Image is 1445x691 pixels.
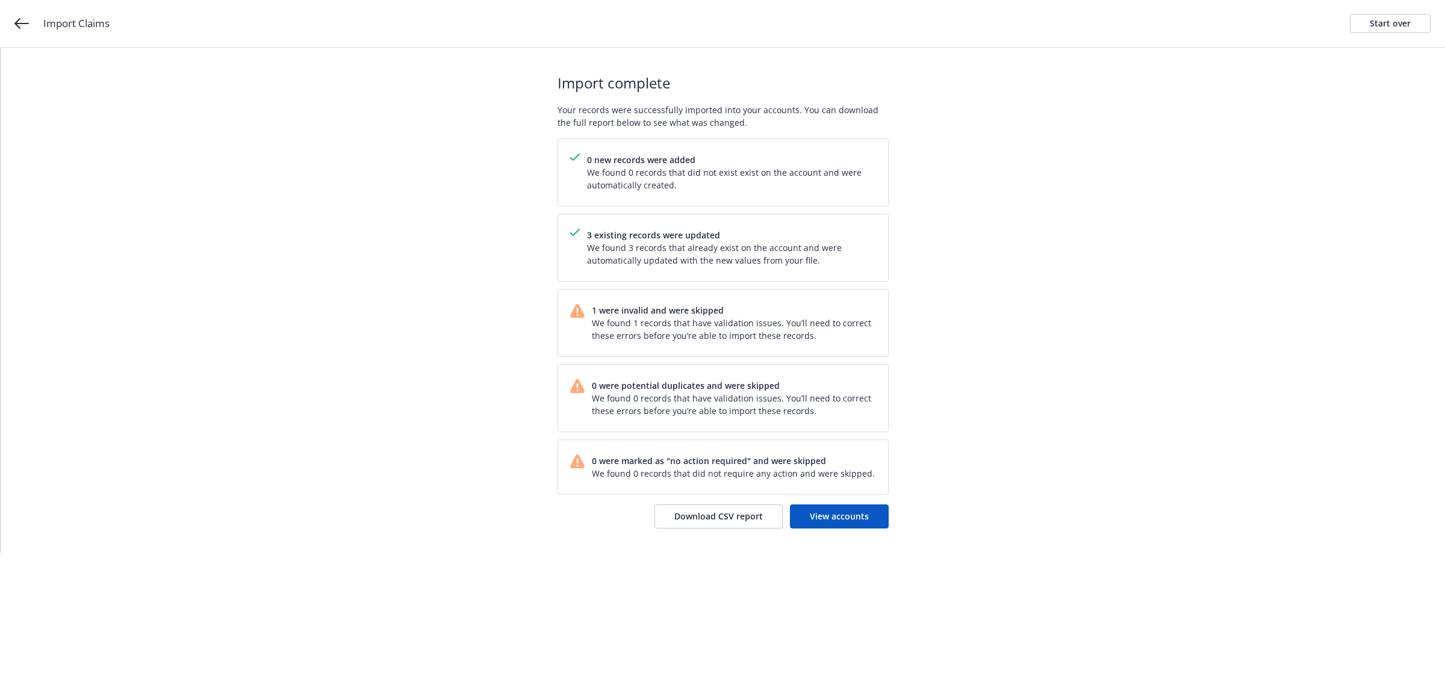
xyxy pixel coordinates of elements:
button: Download CSV report [654,504,783,528]
span: We found 1 records that have validation issues. You’ll need to correct these errors before you’re... [592,317,876,342]
span: We found 0 records that did not exist exist on the account and were automatically created. [587,166,876,191]
span: 0 were marked as "no action required" and were skipped [592,454,875,467]
span: We found 0 records that have validation issues. You’ll need to correct these errors before you’re... [592,392,876,417]
a: Start over [1350,14,1431,33]
span: We found 0 records that did not require any action and were skipped. [592,467,875,480]
span: 0 were potential duplicates and were skipped [592,379,876,392]
span: View accounts [810,510,869,522]
div: Start over [1370,14,1411,33]
span: Import complete [558,72,889,94]
span: 3 existing records were updated [587,229,876,241]
span: 0 new records were added [587,153,876,166]
span: Your records were successfully imported into your accounts. You can download the full report belo... [558,104,889,129]
a: View accounts [790,504,889,528]
span: 1 were invalid and were skipped [592,304,876,317]
span: Import Claims [43,16,110,31]
span: We found 3 records that already exist on the account and were automatically updated with the new ... [587,241,876,267]
span: Download CSV report [674,510,763,522]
